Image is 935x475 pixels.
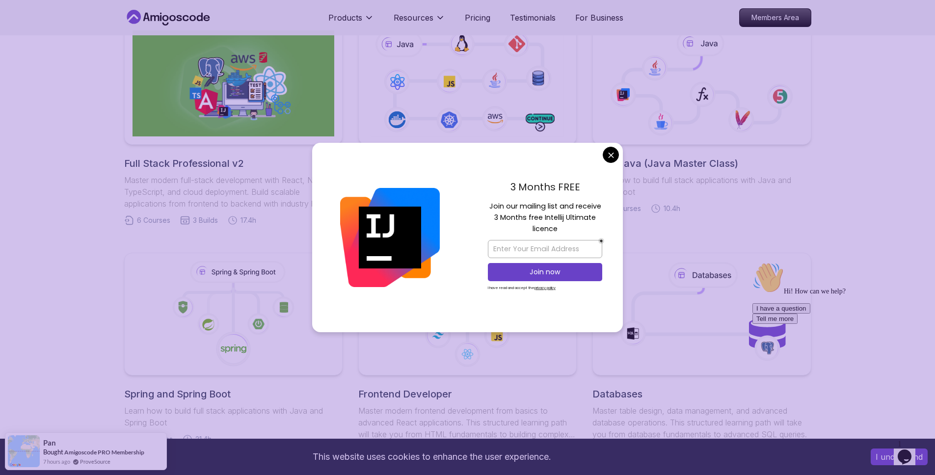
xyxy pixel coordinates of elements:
[80,457,110,466] a: ProveSource
[7,446,856,468] div: This website uses cookies to enhance the user experience.
[894,436,925,465] iframe: chat widget
[8,435,40,467] img: provesource social proof notification image
[124,387,343,401] h2: Spring and Spring Boot
[592,157,811,170] h2: Core Java (Java Master Class)
[592,253,811,456] a: DatabasesMaster table design, data management, and advanced database operations. This structured ...
[4,4,181,66] div: 👋Hi! How can we help?I have a questionTell me more
[592,405,811,440] p: Master table design, data management, and advanced database operations. This structured learning ...
[195,434,212,444] span: 21.4h
[358,387,577,401] h2: Frontend Developer
[124,174,343,210] p: Master modern full-stack development with React, Node.js, TypeScript, and cloud deployment. Build...
[124,253,343,444] a: Spring and Spring BootLearn how to build full stack applications with Java and Spring Boot10 Cour...
[748,258,925,431] iframe: chat widget
[124,405,343,428] p: Learn how to build full stack applications with Java and Spring Boot
[664,204,680,213] span: 10.4h
[43,439,56,447] span: Pan
[358,405,577,440] p: Master modern frontend development from basics to advanced React applications. This structured le...
[740,9,811,26] p: Members Area
[124,157,343,170] h2: Full Stack Professional v2
[240,215,256,225] span: 17.4h
[394,12,445,31] button: Resources
[193,215,218,225] span: 3 Builds
[739,8,811,27] a: Members Area
[43,448,63,456] span: Bought
[592,174,811,198] p: Learn how to build full stack applications with Java and Spring Boot
[465,12,490,24] a: Pricing
[4,55,49,66] button: Tell me more
[4,45,62,55] button: I have a question
[43,457,70,466] span: 7 hours ago
[592,387,811,401] h2: Databases
[510,12,556,24] a: Testimonials
[358,253,577,456] a: Frontend DeveloperMaster modern frontend development from basics to advanced React applications. ...
[4,29,97,37] span: Hi! How can we help?
[133,30,334,136] img: Full Stack Professional v2
[358,22,577,213] a: Java Full StackLearn how to build full stack applications with Java and Spring Boot29 Courses4 Bu...
[328,12,362,24] p: Products
[394,12,433,24] p: Resources
[605,204,641,213] span: 18 Courses
[124,22,343,225] a: Full Stack Professional v2Full Stack Professional v2Master modern full-stack development with Rea...
[64,449,144,456] a: Amigoscode PRO Membership
[4,4,35,35] img: :wave:
[328,12,374,31] button: Products
[592,22,811,213] a: Core Java (Java Master Class)Learn how to build full stack applications with Java and Spring Boot...
[871,449,928,465] button: Accept cookies
[137,215,170,225] span: 6 Courses
[575,12,623,24] a: For Business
